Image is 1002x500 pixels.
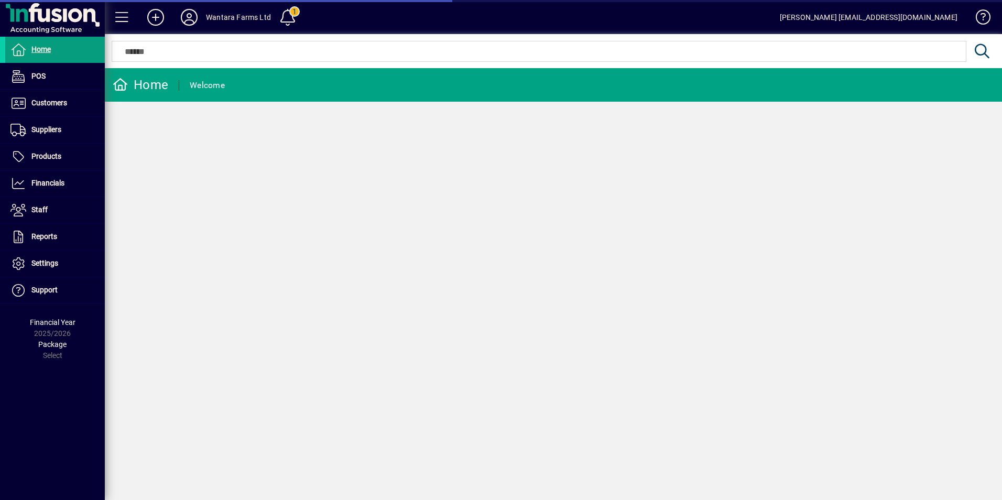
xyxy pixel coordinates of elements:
span: Package [38,340,67,349]
a: Financials [5,170,105,197]
button: Add [139,8,172,27]
a: POS [5,63,105,90]
span: Products [31,152,61,160]
div: Home [113,77,168,93]
div: [PERSON_NAME] [EMAIL_ADDRESS][DOMAIN_NAME] [780,9,957,26]
a: Knowledge Base [968,2,989,36]
a: Settings [5,251,105,277]
span: Suppliers [31,125,61,134]
span: Reports [31,232,57,241]
span: Customers [31,99,67,107]
a: Support [5,277,105,303]
span: POS [31,72,46,80]
span: Financial Year [30,318,75,327]
div: Welcome [190,77,225,94]
span: Staff [31,205,48,214]
span: Home [31,45,51,53]
span: Financials [31,179,64,187]
span: Support [31,286,58,294]
a: Suppliers [5,117,105,143]
div: Wantara Farms Ltd [206,9,271,26]
a: Staff [5,197,105,223]
a: Reports [5,224,105,250]
a: Products [5,144,105,170]
span: Settings [31,259,58,267]
button: Profile [172,8,206,27]
a: Customers [5,90,105,116]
